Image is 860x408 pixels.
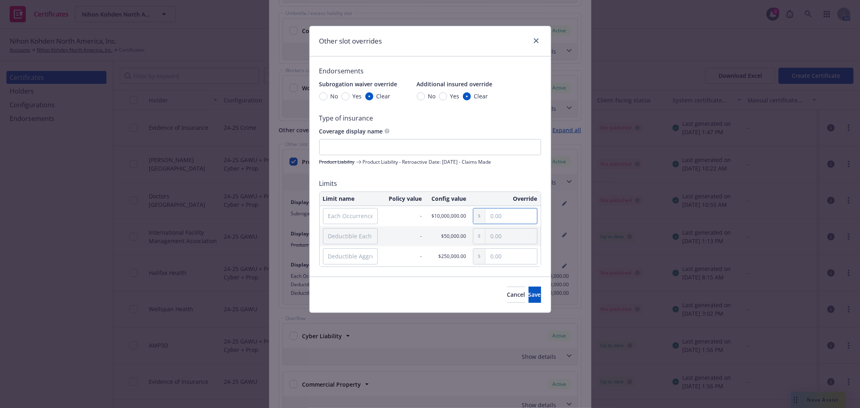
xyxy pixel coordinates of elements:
input: Yes [439,92,447,100]
span: Clear [474,92,488,100]
td: $250,000.00 [425,246,470,266]
input: Each Occurrence/Aggregate [323,208,378,224]
span: Yes [450,92,460,100]
input: 0.00 [485,249,537,264]
td: - [381,206,425,226]
input: Clear [365,92,373,100]
span: Subrogation waiver override [319,80,398,88]
th: Limit name [320,192,381,206]
span: Clear [377,92,391,100]
span: Cancel [507,291,525,298]
input: Clear [463,92,471,100]
span: Endorsements [319,66,541,76]
span: Product Liability - Retroactive Date: [DATE] - Claims Made [363,158,491,165]
td: $50,000.00 [425,226,470,246]
input: Yes [342,92,350,100]
h1: Other slot overrides [319,36,382,46]
input: No [417,92,425,100]
span: Yes [353,92,362,100]
th: Override [470,192,541,206]
span: Limits [319,179,541,188]
button: Cancel [507,287,525,303]
td: - [381,226,425,246]
td: $10,000,000.00 [425,206,470,226]
span: No [428,92,436,100]
span: Coverage display name [319,127,383,135]
td: - [381,246,425,266]
a: close [531,36,541,46]
input: 0.00 [485,208,537,224]
button: Save [529,287,541,303]
span: Type of insurance [319,113,541,123]
th: Policy value [381,192,425,206]
input: Deductible Each Claim [323,228,378,244]
th: Config value [425,192,470,206]
input: Deductible Aggregate [323,248,378,264]
input: No [319,92,327,100]
span: Save [529,291,541,298]
span: Additional insured override [417,80,493,88]
span: No [331,92,338,100]
input: 0.00 [485,229,537,244]
span: Product Liability [319,158,355,165]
